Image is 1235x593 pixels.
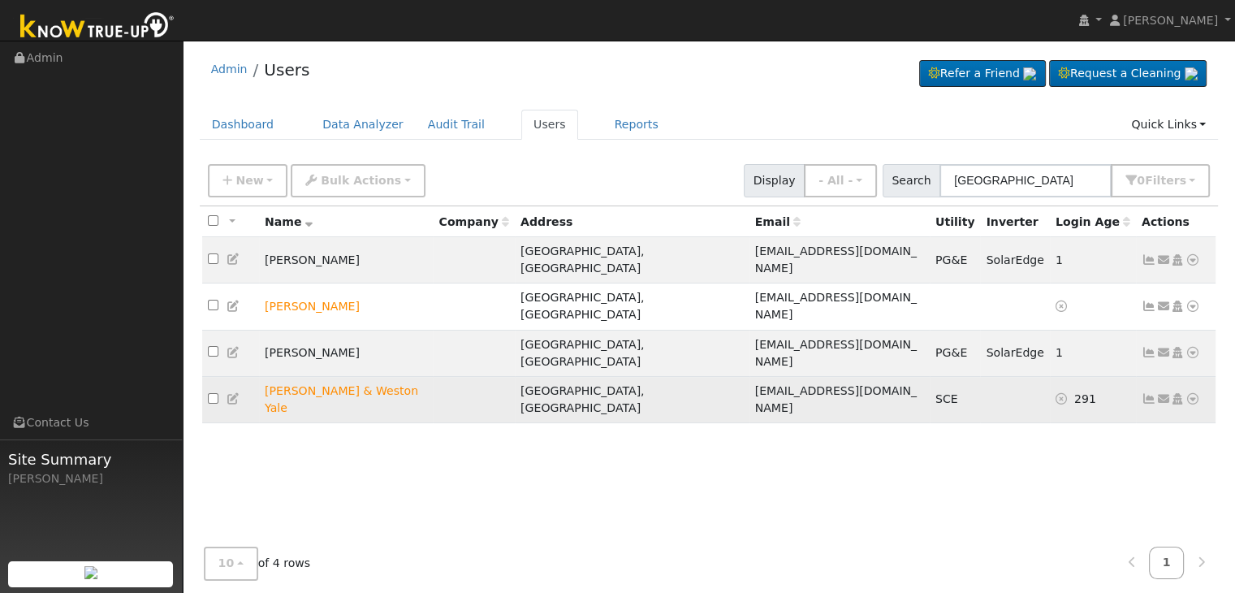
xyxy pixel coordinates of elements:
span: Bulk Actions [321,174,401,187]
input: Search [939,164,1112,197]
img: retrieve [84,566,97,579]
a: Edit User [227,300,241,313]
a: 1 [1149,548,1185,579]
a: mommyalex08@yahoo.com [1156,298,1171,315]
a: Quick Links [1119,110,1218,140]
a: Login As [1170,346,1185,359]
span: 10 [218,557,235,570]
a: Edit User [227,253,241,266]
span: New [235,174,263,187]
a: Request a Cleaning [1049,60,1207,88]
td: [PERSON_NAME] [259,237,434,284]
td: [GEOGRAPHIC_DATA], [GEOGRAPHIC_DATA] [515,237,749,284]
td: [GEOGRAPHIC_DATA], [GEOGRAPHIC_DATA] [515,284,749,330]
a: yougotyale@gmail.com [1156,391,1171,408]
a: Show Graph [1142,346,1156,359]
button: 0Filters [1111,164,1210,197]
span: of 4 rows [204,548,311,581]
span: [EMAIL_ADDRESS][DOMAIN_NAME] [755,338,917,368]
span: [PERSON_NAME] [1123,14,1218,27]
span: 09/07/2025 9:53:12 PM [1056,253,1063,266]
a: Other actions [1185,298,1200,315]
span: Name [265,215,313,228]
a: Show Graph [1142,253,1156,266]
div: Actions [1142,214,1210,231]
a: Show Graph [1142,392,1156,405]
div: Address [520,214,743,231]
span: Days since last login [1056,215,1130,228]
a: Login As [1170,392,1185,405]
a: Other actions [1185,344,1200,361]
a: No login access [1056,300,1070,313]
a: iowayale@yahoo.com [1156,344,1171,361]
button: - All - [804,164,877,197]
a: Not connected [1142,300,1156,313]
button: New [208,164,288,197]
a: Edit User [227,346,241,359]
a: No login access [1056,392,1074,405]
a: Refer a Friend [919,60,1046,88]
span: Email [755,215,801,228]
button: Bulk Actions [291,164,425,197]
span: 11/21/2024 11:31:43 AM [1074,392,1096,405]
span: Filter [1145,174,1186,187]
a: Edit User [227,392,241,405]
a: Data Analyzer [310,110,416,140]
span: [EMAIL_ADDRESS][DOMAIN_NAME] [755,384,917,414]
img: retrieve [1185,67,1198,80]
span: s [1179,174,1185,187]
div: Inverter [986,214,1043,231]
td: Lead [259,284,434,330]
a: Other actions [1185,252,1200,269]
span: 09/07/2025 9:24:07 PM [1056,346,1063,359]
a: Reports [602,110,671,140]
a: Users [264,60,309,80]
span: SolarEdge [986,253,1043,266]
div: [PERSON_NAME] [8,470,174,487]
span: Search [883,164,940,197]
span: SolarEdge [986,346,1043,359]
span: [EMAIL_ADDRESS][DOMAIN_NAME] [755,291,917,321]
td: Lead [259,376,434,422]
a: Admin [211,63,248,76]
span: [EMAIL_ADDRESS][DOMAIN_NAME] [755,245,917,275]
span: PG&E [935,346,967,359]
span: Site Summary [8,448,174,470]
img: retrieve [1023,67,1036,80]
td: [GEOGRAPHIC_DATA], [GEOGRAPHIC_DATA] [515,330,749,376]
img: Know True-Up [12,9,183,45]
a: woodyalex@comcast.net [1156,252,1171,269]
a: Users [521,110,578,140]
div: Utility [935,214,975,231]
a: Dashboard [200,110,287,140]
td: [PERSON_NAME] [259,330,434,376]
a: Login As [1170,253,1185,266]
span: SCE [935,392,958,405]
td: [GEOGRAPHIC_DATA], [GEOGRAPHIC_DATA] [515,376,749,422]
span: Display [744,164,805,197]
button: 10 [204,548,258,581]
span: Company name [439,215,509,228]
a: Login As [1170,300,1185,313]
a: Other actions [1185,391,1200,408]
a: Audit Trail [416,110,497,140]
span: PG&E [935,253,967,266]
